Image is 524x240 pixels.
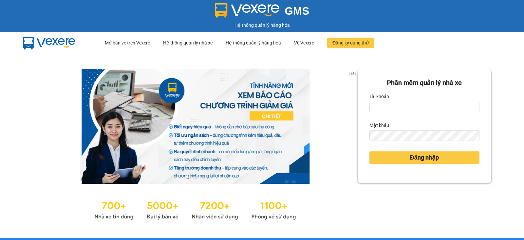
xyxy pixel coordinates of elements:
span: Đăng ký dùng thử [332,39,369,46]
p: 1 of 3 [346,69,358,78]
div: Hệ thống quản lý nhà xe [163,32,213,53]
div: Về Vexere [294,32,314,53]
button: Đăng nhập [369,151,479,164]
input: Tài khoản [369,102,479,112]
div: Hệ thống quản lý hàng hoá [226,32,281,53]
li: slide item 3 [202,176,204,179]
input: Mật khẩu [369,130,479,141]
img: logo 2 [215,3,280,18]
div: Mở bán vé trên Vexere [105,32,150,53]
span: GMS [285,5,309,17]
li: slide item 1 [186,176,189,179]
a: GMS [215,10,309,15]
li: slide item 2 [194,176,196,179]
div: Phần mềm quản lý nhà xe [369,78,479,88]
span: Đăng nhập [410,153,439,162]
img: Statistics.png [94,197,296,222]
button: previous slide / item [33,69,42,184]
button: Đăng ký dùng thử [327,38,374,48]
img: mbUUG5Q.png [16,32,82,54]
div: Hệ thống quản lý hàng hóa [2,22,522,29]
label: Tài khoản [369,91,389,102]
label: Mật khẩu [369,120,389,130]
button: next slide / item [348,69,358,184]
